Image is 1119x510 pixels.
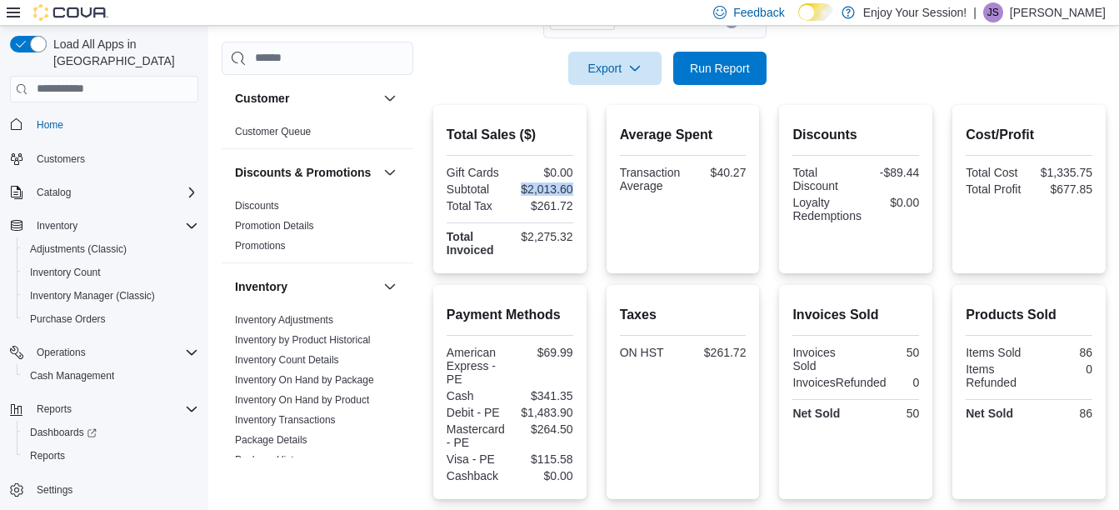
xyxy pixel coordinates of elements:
div: Subtotal [447,182,507,196]
div: $1,483.90 [513,406,573,419]
button: Discounts & Promotions [380,162,400,182]
div: Cashback [447,469,507,482]
div: American Express - PE [447,346,507,386]
div: 86 [1032,346,1092,359]
span: Inventory On Hand by Product [235,393,369,407]
button: Inventory [3,214,205,237]
span: Load All Apps in [GEOGRAPHIC_DATA] [47,36,198,69]
span: Operations [30,342,198,362]
h3: Customer [235,90,289,107]
div: Items Sold [966,346,1026,359]
span: Dark Mode [798,21,799,22]
h3: Discounts & Promotions [235,164,371,181]
span: Home [30,114,198,135]
a: Inventory Adjustments [235,314,333,326]
div: ON HST [620,346,680,359]
a: Home [30,115,70,135]
div: 0 [1032,362,1092,376]
a: Customers [30,149,92,169]
span: Inventory On Hand by Package [235,373,374,387]
span: Inventory [30,216,198,236]
span: Customers [37,152,85,166]
button: Customer [380,88,400,108]
button: Inventory [30,216,84,236]
button: Operations [3,341,205,364]
div: $2,275.32 [513,230,573,243]
h2: Products Sold [966,305,1092,325]
h2: Taxes [620,305,747,325]
span: Settings [37,483,72,497]
a: Customer Queue [235,126,311,137]
div: Total Profit [966,182,1026,196]
button: Discounts & Promotions [235,164,377,181]
img: Cova [33,4,108,21]
div: Customer [222,122,413,148]
a: Inventory Manager (Classic) [23,286,162,306]
span: Discounts [235,199,279,212]
span: Catalog [37,186,71,199]
strong: Total Invoiced [447,230,494,257]
h2: Payment Methods [447,305,573,325]
button: Catalog [30,182,77,202]
div: Transaction Average [620,166,681,192]
span: Package Details [235,433,307,447]
div: $40.27 [687,166,746,179]
button: Adjustments (Classic) [17,237,205,261]
div: Loyalty Redemptions [792,196,862,222]
a: Inventory On Hand by Product [235,394,369,406]
a: Inventory Count [23,262,107,282]
h2: Discounts [792,125,919,145]
h2: Invoices Sold [792,305,919,325]
a: Inventory Count Details [235,354,339,366]
span: Reports [30,449,65,462]
span: Dashboards [30,426,97,439]
p: Enjoy Your Session! [863,2,967,22]
span: Settings [30,479,198,500]
span: Promotion Details [235,219,314,232]
span: Reports [23,446,198,466]
button: Purchase Orders [17,307,205,331]
span: Run Report [690,60,750,77]
div: $69.99 [513,346,573,359]
span: Home [37,118,63,132]
button: Home [3,112,205,137]
span: Inventory Count [23,262,198,282]
div: Visa - PE [447,452,507,466]
button: Export [568,52,662,85]
span: Reports [30,399,198,419]
div: James Stewart [983,2,1003,22]
span: Catalog [30,182,198,202]
div: 50 [859,407,919,420]
h2: Average Spent [620,125,747,145]
span: Purchase Orders [23,309,198,329]
a: Package History [235,454,307,466]
button: Catalog [3,181,205,204]
button: Inventory Count [17,261,205,284]
div: $115.58 [513,452,573,466]
span: Customers [30,148,198,169]
div: Total Discount [792,166,852,192]
a: Settings [30,480,79,500]
strong: Net Sold [792,407,840,420]
div: $0.00 [513,469,573,482]
div: $0.00 [868,196,919,209]
button: Run Report [673,52,767,85]
h2: Total Sales ($) [447,125,573,145]
a: Package Details [235,434,307,446]
span: Cash Management [30,369,114,382]
span: Inventory Count [30,266,101,279]
div: Total Cost [966,166,1026,179]
span: Purchase Orders [30,312,106,326]
a: Adjustments (Classic) [23,239,133,259]
div: 86 [1032,407,1092,420]
div: Cash [447,389,507,402]
button: Settings [3,477,205,502]
div: $264.50 [513,422,573,436]
div: InvoicesRefunded [792,376,886,389]
a: Dashboards [23,422,103,442]
div: $677.85 [1032,182,1092,196]
button: Operations [30,342,92,362]
a: Dashboards [17,421,205,444]
span: Promotions [235,239,286,252]
div: 0 [893,376,920,389]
